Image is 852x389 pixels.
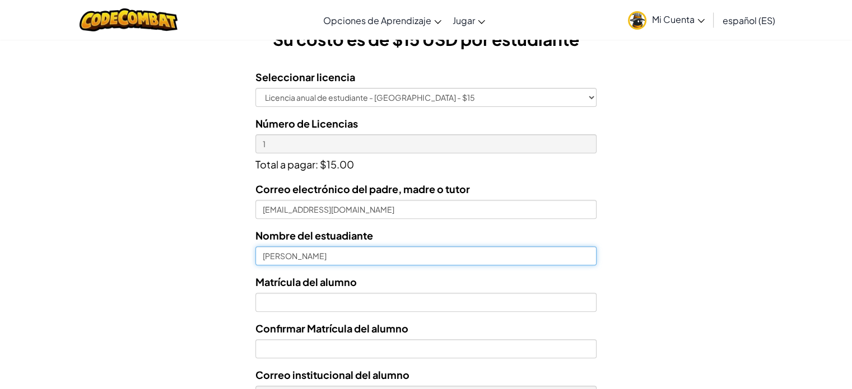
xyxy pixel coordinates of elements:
label: Seleccionar licencia [255,69,355,85]
label: Confirmar Matrícula del alumno [255,320,408,336]
label: Correo institucional del alumno [255,367,409,383]
span: Jugar [453,15,475,26]
label: Número de Licencias [255,115,358,132]
a: Jugar [447,5,491,35]
a: Opciones de Aprendizaje [318,5,447,35]
a: español (ES) [717,5,781,35]
span: español (ES) [723,15,775,26]
label: Correo electrónico del padre, madre o tutor [255,181,470,197]
span: Opciones de Aprendizaje [323,15,431,26]
img: CodeCombat logo [80,8,178,31]
label: Matrícula del alumno [255,274,357,290]
label: Nombre del estuadiante [255,227,373,243]
img: avatar [628,11,646,30]
p: Total a pagar: $15.00 [255,153,596,172]
a: Mi Cuenta [622,2,710,38]
span: Mi Cuenta [652,13,705,25]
